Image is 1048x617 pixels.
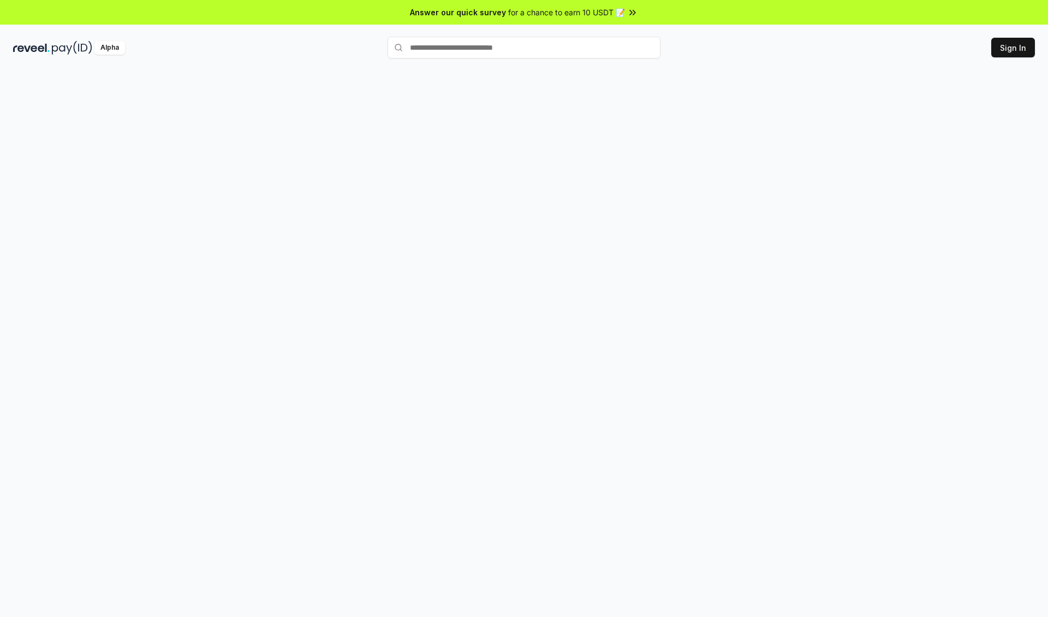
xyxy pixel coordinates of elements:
div: Alpha [94,41,125,55]
img: reveel_dark [13,41,50,55]
span: for a chance to earn 10 USDT 📝 [508,7,625,18]
img: pay_id [52,41,92,55]
button: Sign In [991,38,1035,57]
span: Answer our quick survey [410,7,506,18]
